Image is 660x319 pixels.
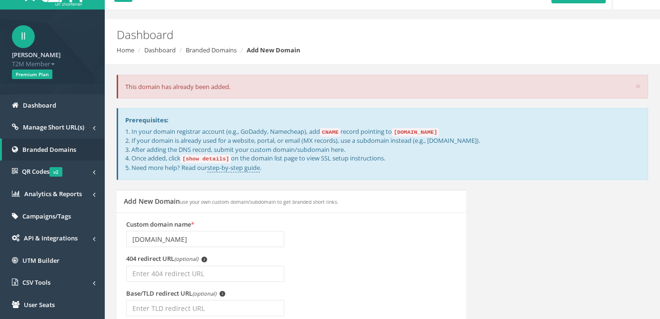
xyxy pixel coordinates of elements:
[126,300,284,316] input: Enter TLD redirect URL
[125,116,169,124] strong: Prerequisites:
[635,81,641,91] button: ×
[24,234,78,242] span: API & Integrations
[186,46,237,54] a: Branded Domains
[23,123,84,131] span: Manage Short URL(s)
[320,128,340,137] code: CNAME
[126,231,284,247] input: Enter domain name
[117,46,134,54] a: Home
[22,212,71,220] span: Campaigns/Tags
[220,291,225,297] span: i
[126,266,284,282] input: Enter 404 redirect URL
[201,257,207,262] span: i
[23,101,56,110] span: Dashboard
[24,189,82,198] span: Analytics & Reports
[180,199,339,205] small: use your own custom domain/subdomain to get branded short links.
[117,29,557,41] h2: Dashboard
[207,163,260,172] a: step-by-step guide
[22,256,60,265] span: UTM Builder
[247,46,300,54] strong: Add New Domain
[22,167,62,176] span: QR Codes
[125,127,640,172] p: 1. In your domain registrar account (e.g., GoDaddy, Namecheap), add record pointing to 2. If your...
[126,220,194,229] label: Custom domain name
[180,155,231,163] code: [show details]
[12,48,93,68] a: [PERSON_NAME] T2M Member
[24,300,55,309] span: User Seats
[50,167,62,177] span: v2
[144,46,176,54] a: Dashboard
[174,255,198,262] em: (optional)
[12,50,60,59] strong: [PERSON_NAME]
[124,198,339,205] h5: Add New Domain
[392,128,439,137] code: [DOMAIN_NAME]
[117,75,648,99] div: This domain has already been added.
[192,290,216,297] em: (optional)
[126,254,207,263] label: 404 redirect URL
[12,60,93,69] span: T2M Member
[12,25,35,48] span: ll
[22,145,76,154] span: Branded Domains
[126,289,225,298] label: Base/TLD redirect URL
[22,278,50,287] span: CSV Tools
[12,70,52,79] span: Premium Plan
